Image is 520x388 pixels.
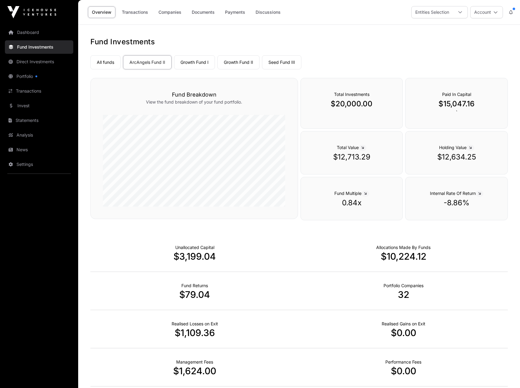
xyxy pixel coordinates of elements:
span: Internal Rate Of Return [430,191,483,196]
span: Total Value [337,145,366,150]
p: View the fund breakdown of your fund portfolio. [103,99,285,105]
div: ` [405,78,508,129]
a: Statements [5,114,73,127]
a: Invest [5,99,73,112]
a: ArcAngels Fund II [123,55,172,69]
a: Fund Investments [5,40,73,54]
p: $3,199.04 [90,251,299,262]
p: Realised Returns from Funds [181,283,208,289]
a: Transactions [118,6,152,18]
a: Dashboard [5,26,73,39]
a: Growth Fund I [174,55,215,69]
p: $1,624.00 [90,365,299,376]
a: Seed Fund III [262,55,301,69]
img: Icehouse Ventures Logo [7,6,56,18]
a: Discussions [252,6,285,18]
p: 32 [299,289,508,300]
h3: Fund Breakdown [103,90,285,99]
a: Overview [88,6,115,18]
iframe: Chat Widget [489,359,520,388]
a: Documents [188,6,219,18]
a: Payments [221,6,249,18]
a: Companies [155,6,185,18]
a: Portfolio [5,70,73,83]
p: $12,634.25 [418,152,495,162]
a: Growth Fund II [217,55,260,69]
h1: Fund Investments [90,37,508,47]
p: $10,224.12 [299,251,508,262]
p: Fund Performance Fees (Carry) incurred to date [385,359,421,365]
a: Settings [5,158,73,171]
a: Transactions [5,84,73,98]
a: All funds [90,55,121,69]
p: $15,047.16 [418,99,495,109]
span: Holding Value [439,145,474,150]
p: 0.84x [313,198,391,208]
p: Cash not yet allocated [175,244,214,251]
p: Number of Companies Deployed Into [384,283,424,289]
p: $20,000.00 [313,99,391,109]
p: Capital Deployed Into Companies [376,244,431,251]
p: -8.86% [418,198,495,208]
a: Direct Investments [5,55,73,68]
span: Fund Multiple [334,191,369,196]
div: Entities Selection [412,6,453,18]
p: Net Realised on Negative Exits [172,321,218,327]
p: Net Realised on Positive Exits [382,321,425,327]
a: News [5,143,73,156]
button: Account [470,6,503,18]
p: $79.04 [90,289,299,300]
span: Total Investments [334,92,369,97]
p: $12,713.29 [313,152,391,162]
p: $1,109.36 [90,327,299,338]
span: Paid In Capital [442,92,471,97]
a: Analysis [5,128,73,142]
p: $0.00 [299,365,508,376]
p: Fund Management Fees incurred to date [176,359,213,365]
p: $0.00 [299,327,508,338]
